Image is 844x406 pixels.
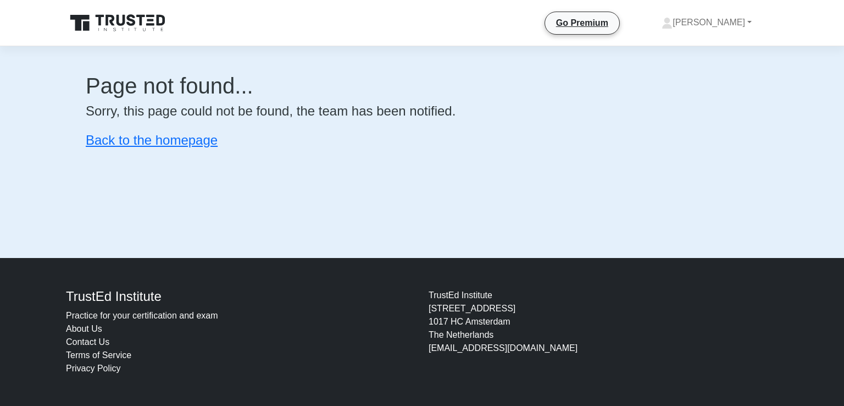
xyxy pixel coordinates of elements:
[422,289,785,375] div: TrustEd Institute [STREET_ADDRESS] 1017 HC Amsterdam The Netherlands [EMAIL_ADDRESS][DOMAIN_NAME]
[66,289,415,305] h4: TrustEd Institute
[86,73,758,99] h1: Page not found...
[66,337,109,347] a: Contact Us
[66,311,218,320] a: Practice for your certification and exam
[66,364,121,373] a: Privacy Policy
[86,133,218,147] a: Back to the homepage
[66,350,131,360] a: Terms of Service
[66,324,102,333] a: About Us
[86,103,758,119] h4: Sorry, this page could not be found, the team has been notified.
[549,16,615,30] a: Go Premium
[635,12,778,34] a: [PERSON_NAME]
